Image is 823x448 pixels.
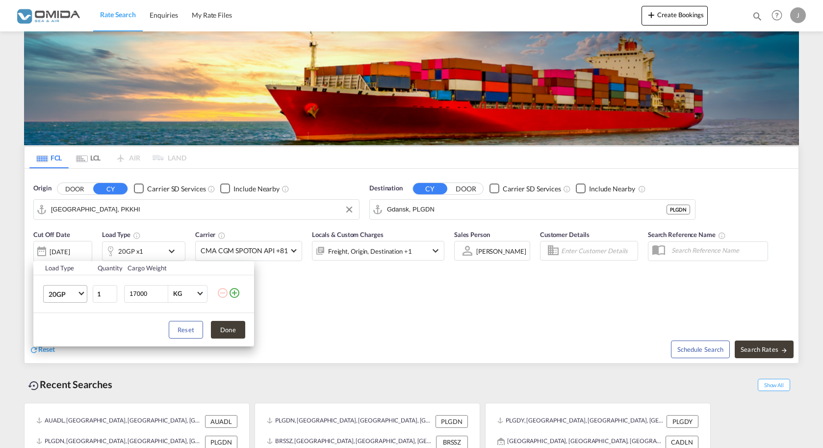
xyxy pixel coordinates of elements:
div: KG [173,290,182,297]
th: Load Type [33,261,92,275]
md-icon: icon-minus-circle-outline [217,287,229,299]
span: 20GP [49,290,77,299]
th: Quantity [92,261,122,275]
input: Enter Weight [129,286,168,302]
div: Cargo Weight [128,264,211,272]
input: Qty [93,285,117,303]
button: Done [211,321,245,339]
md-icon: icon-plus-circle-outline [229,287,240,299]
md-select: Choose: 20GP [43,285,87,303]
button: Reset [169,321,203,339]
